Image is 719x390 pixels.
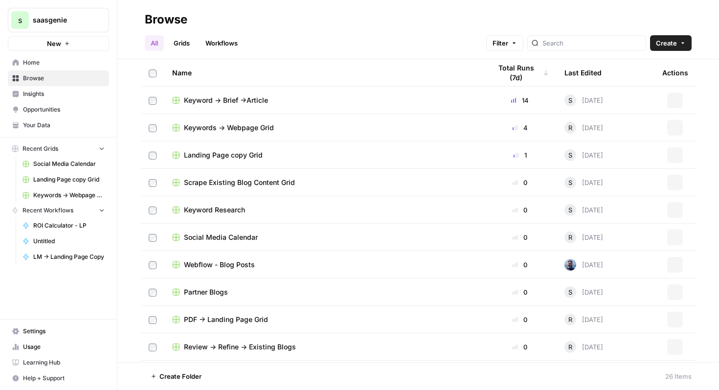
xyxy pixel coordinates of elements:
div: [DATE] [564,177,603,188]
a: Insights [8,86,109,102]
div: Browse [145,12,187,27]
span: Landing Page copy Grid [33,175,105,184]
a: Grids [168,35,196,51]
a: Settings [8,323,109,339]
a: Social Media Calendar [18,156,109,172]
div: 1 [491,150,549,160]
button: Help + Support [8,370,109,386]
span: ROI Calculator - LP [33,221,105,230]
span: Opportunities [23,105,105,114]
img: nzmv7wo2iw7oweuhef6gztoeqcdv [564,259,576,271]
a: Social Media Calendar [172,232,475,242]
span: S [568,178,572,187]
button: New [8,36,109,51]
a: LM -> Landing Page Copy [18,249,109,265]
div: Actions [662,59,688,86]
a: Browse [8,70,109,86]
div: [DATE] [564,204,603,216]
a: Workflows [200,35,244,51]
div: [DATE] [564,286,603,298]
div: 0 [491,315,549,324]
button: Filter [486,35,523,51]
span: S [568,95,572,105]
a: Usage [8,339,109,355]
span: Recent Workflows [22,206,73,215]
span: Keywords -> Webpage Grid [184,123,274,133]
span: R [568,315,572,324]
a: Webflow - Blog Posts [172,260,475,270]
span: PDF -> Landing Page Grid [184,315,268,324]
span: Help + Support [23,374,105,383]
span: Filter [493,38,508,48]
span: Insights [23,90,105,98]
a: Partner Blogs [172,287,475,297]
div: [DATE] [564,149,603,161]
button: Create [650,35,692,51]
span: Keyword -> Brief ->Article [184,95,268,105]
a: ROI Calculator - LP [18,218,109,233]
div: 14 [491,95,549,105]
div: 0 [491,232,549,242]
span: Landing Page copy Grid [184,150,263,160]
span: S [568,205,572,215]
span: Learning Hub [23,358,105,367]
div: [DATE] [564,259,603,271]
span: R [568,342,572,352]
div: 0 [491,260,549,270]
div: Name [172,59,475,86]
span: Home [23,58,105,67]
span: s [18,14,22,26]
a: Untitled [18,233,109,249]
span: S [568,150,572,160]
span: Webflow - Blog Posts [184,260,255,270]
div: [DATE] [564,122,603,134]
button: Create Folder [145,368,207,384]
button: Recent Grids [8,141,109,156]
a: Landing Page copy Grid [172,150,475,160]
a: Review -> Refine -> Existing Blogs [172,342,475,352]
input: Search [542,38,642,48]
span: Usage [23,343,105,351]
div: [DATE] [564,314,603,325]
span: Settings [23,327,105,336]
span: R [568,232,572,242]
a: PDF -> Landing Page Grid [172,315,475,324]
span: Browse [23,74,105,83]
a: Scrape Existing Blog Content Grid [172,178,475,187]
span: Social Media Calendar [184,232,258,242]
div: 26 Items [665,371,692,381]
div: Last Edited [564,59,602,86]
span: Untitled [33,237,105,246]
span: Keywords -> Webpage Grid [33,191,105,200]
a: Keywords -> Webpage Grid [18,187,109,203]
span: Social Media Calendar [33,160,105,168]
span: Review -> Refine -> Existing Blogs [184,342,296,352]
span: saasgenie [33,15,92,25]
div: 0 [491,205,549,215]
span: LM -> Landing Page Copy [33,252,105,261]
div: Total Runs (7d) [491,59,549,86]
div: 0 [491,342,549,352]
a: Keyword Research [172,205,475,215]
div: 0 [491,178,549,187]
a: Your Data [8,117,109,133]
span: Scrape Existing Blog Content Grid [184,178,295,187]
button: Recent Workflows [8,203,109,218]
span: Keyword Research [184,205,245,215]
a: Home [8,55,109,70]
span: Partner Blogs [184,287,228,297]
span: New [47,39,61,48]
span: Recent Grids [22,144,58,153]
a: Landing Page copy Grid [18,172,109,187]
div: 4 [491,123,549,133]
a: Opportunities [8,102,109,117]
div: [DATE] [564,341,603,353]
div: [DATE] [564,231,603,243]
span: Create [656,38,677,48]
a: Learning Hub [8,355,109,370]
button: Workspace: saasgenie [8,8,109,32]
span: R [568,123,572,133]
a: Keywords -> Webpage Grid [172,123,475,133]
div: 0 [491,287,549,297]
span: S [568,287,572,297]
